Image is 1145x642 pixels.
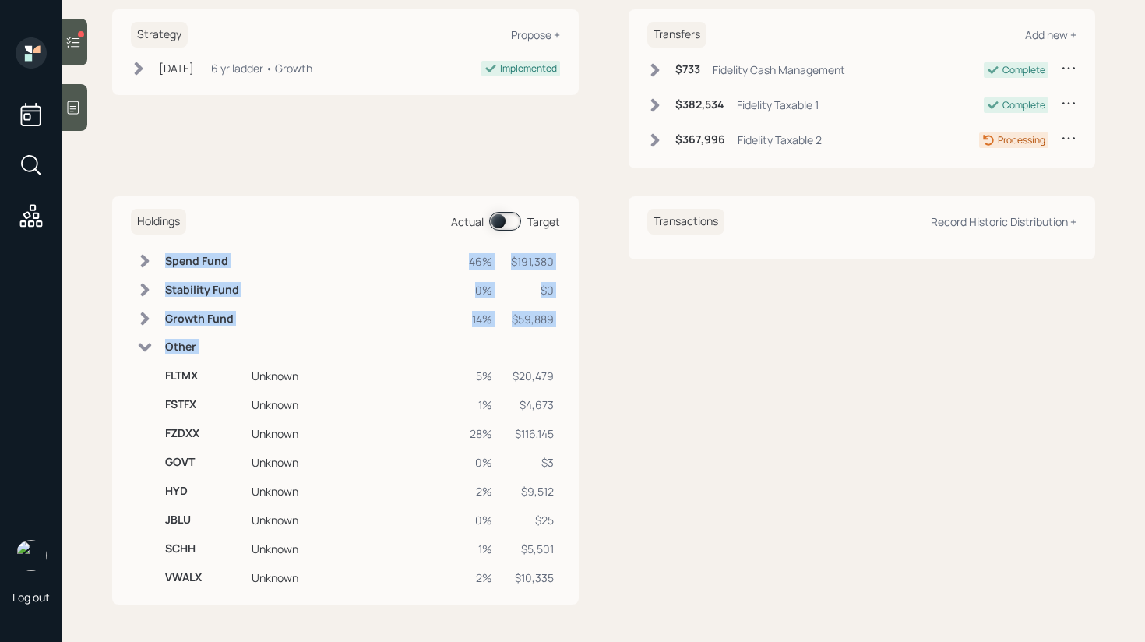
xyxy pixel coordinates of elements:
h6: $367,996 [675,133,725,146]
div: $3 [511,454,554,471]
div: 1% [469,397,492,413]
div: 6 yr ladder • Growth [211,60,312,76]
h6: SCHH [165,542,239,556]
div: Record Historic Distribution + [931,214,1076,229]
div: $10,335 [511,570,554,586]
h6: Other [165,340,239,354]
div: Implemented [500,62,557,76]
div: 28% [469,425,492,442]
div: $5,501 [511,541,554,557]
div: $4,673 [511,397,554,413]
div: Unknown [252,368,456,384]
h6: Transactions [647,209,724,235]
div: 5% [469,368,492,384]
h6: JBLU [165,513,239,527]
div: Log out [12,590,50,605]
div: Unknown [252,454,456,471]
div: Add new + [1025,27,1076,42]
h6: FSTFX [165,398,239,411]
h6: Holdings [131,209,186,235]
div: Complete [1002,98,1045,112]
h6: Transfers [647,22,706,48]
h6: Growth Fund [165,312,239,326]
h6: FLTMX [165,369,239,383]
div: Target [527,213,560,230]
h6: FZDXX [165,427,239,440]
div: $25 [511,512,554,528]
div: Unknown [252,397,456,413]
div: Unknown [252,570,456,586]
div: Complete [1002,63,1045,77]
div: 46% [469,253,492,270]
h6: Spend Fund [165,255,239,268]
div: 1% [469,541,492,557]
h6: Stability Fund [165,284,239,297]
div: Fidelity Cash Management [713,62,845,78]
div: Processing [998,133,1045,147]
h6: Strategy [131,22,188,48]
div: Fidelity Taxable 1 [737,97,819,113]
div: Unknown [252,425,456,442]
div: Actual [451,213,484,230]
div: [DATE] [159,60,194,76]
div: 0% [469,512,492,528]
h6: GOVT [165,456,239,469]
div: 0% [469,282,492,298]
div: $116,145 [511,425,554,442]
h6: $733 [675,63,700,76]
div: Unknown [252,483,456,499]
div: Propose + [511,27,560,42]
div: 0% [469,454,492,471]
div: $0 [511,282,554,298]
h6: $382,534 [675,98,724,111]
div: Fidelity Taxable 2 [738,132,822,148]
div: 2% [469,483,492,499]
div: 2% [469,570,492,586]
div: $20,479 [511,368,554,384]
h6: HYD [165,485,239,498]
div: Unknown [252,512,456,528]
div: $9,512 [511,483,554,499]
div: $59,889 [511,311,554,327]
div: 14% [469,311,492,327]
h6: VWALX [165,571,239,584]
img: retirable_logo.png [16,540,47,571]
div: $191,380 [511,253,554,270]
div: Unknown [252,541,456,557]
